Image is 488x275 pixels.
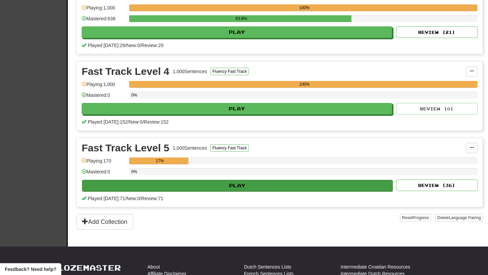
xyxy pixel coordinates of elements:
[82,92,126,103] div: Mastered: 0
[76,214,133,230] button: Add Collection
[82,26,392,38] button: Play
[396,179,477,191] button: Review (36)
[400,214,431,221] button: ResetProgress
[131,81,477,88] div: 100%
[144,119,168,125] span: Review: 152
[82,157,126,169] div: Playing: 170
[88,43,125,48] span: Played [DATE]: 29
[131,157,188,164] div: 17%
[210,144,249,152] button: Fluency Fast Track
[82,168,126,179] div: Mastered: 0
[413,215,429,220] span: Progress
[126,43,140,48] span: New: 0
[51,263,121,272] a: Clozemaster
[140,43,141,48] span: /
[173,68,207,75] div: 1,000 Sentences
[143,119,144,125] span: /
[396,26,477,38] button: Review (21)
[82,66,169,77] div: Fast Track Level 4
[131,4,477,11] div: 100%
[141,43,163,48] span: Review: 29
[82,143,169,153] div: Fast Track Level 5
[126,196,140,201] span: New: 0
[140,196,141,201] span: /
[88,196,125,201] span: Played [DATE]: 71
[131,15,351,22] div: 63.8%
[125,196,126,201] span: /
[173,145,207,151] div: 1,000 Sentences
[82,15,126,26] div: Mastered: 638
[129,119,143,125] span: New: 0
[435,214,483,221] button: DeleteLanguage Pairing
[125,43,126,48] span: /
[244,263,291,270] a: Dutch Sentences Lists
[141,196,163,201] span: Review: 71
[82,4,126,16] div: Playing: 1,000
[147,263,160,270] a: About
[82,180,392,191] button: Play
[128,119,129,125] span: /
[82,103,392,114] button: Play
[396,103,477,114] button: Review (0)
[82,81,126,92] div: Playing: 1,000
[88,119,128,125] span: Played [DATE]: 152
[341,263,410,270] a: Intermediate Croatian Resources
[210,68,249,75] button: Fluency Fast Track
[5,266,56,273] span: Open feedback widget
[449,215,481,220] span: Language Pairing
